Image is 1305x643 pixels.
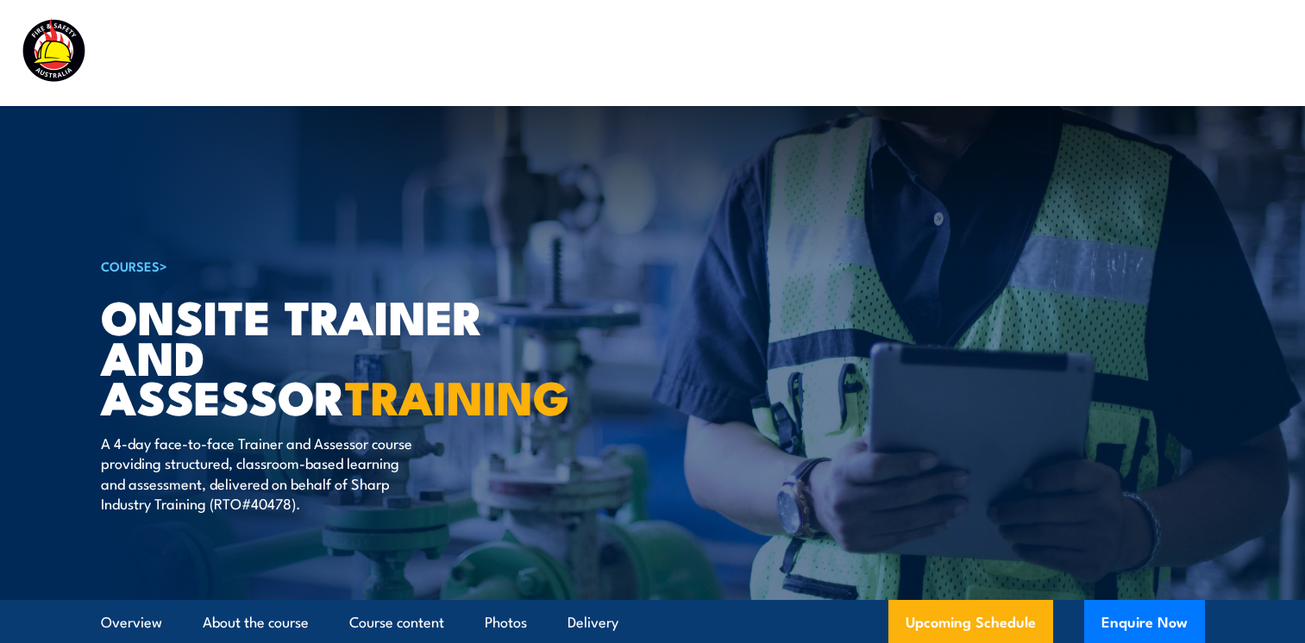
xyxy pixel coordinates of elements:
[101,296,527,416] h1: Onsite Trainer and Assessor
[856,30,920,76] a: About Us
[368,30,423,76] a: Courses
[613,30,819,76] a: Emergency Response Services
[101,256,160,275] a: COURSES
[1170,30,1224,76] a: Contact
[1034,30,1132,76] a: Learner Portal
[345,359,569,431] strong: TRAINING
[101,433,416,514] p: A 4-day face-to-face Trainer and Assessor course providing structured, classroom-based learning a...
[958,30,996,76] a: News
[101,255,527,276] h6: >
[461,30,575,76] a: Course Calendar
